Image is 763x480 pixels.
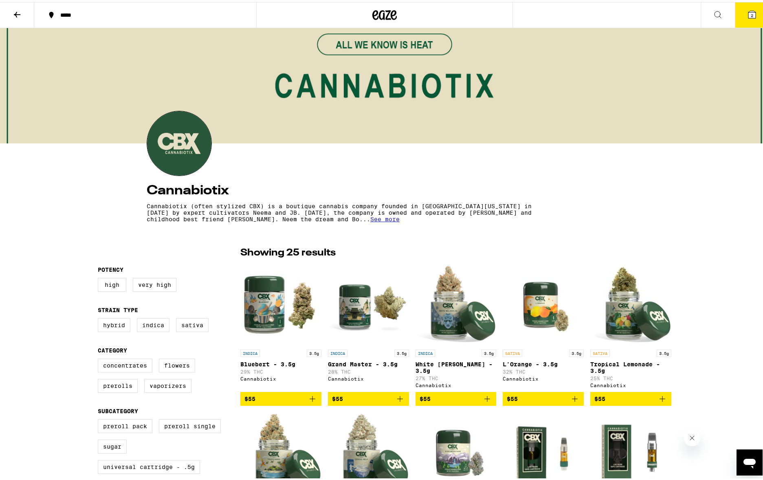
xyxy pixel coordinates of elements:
p: Tropical Lemonade - 3.5g [590,359,671,372]
p: 25% THC [590,374,671,379]
iframe: Button to launch messaging window [737,447,763,473]
label: Concentrates [98,357,152,370]
p: SATIVA [590,348,610,355]
button: Add to bag [416,390,497,404]
span: 2 [751,11,753,16]
h4: Cannabiotix [147,182,622,195]
p: 27% THC [416,374,497,379]
legend: Potency [98,264,123,271]
p: INDICA [240,348,260,355]
label: High [98,276,126,290]
div: Cannabiotix [590,381,671,386]
a: Open page for L'Orange - 3.5g from Cannabiotix [503,262,584,390]
img: Cannabiotix - Tropical Lemonade - 3.5g [590,262,671,343]
p: Grand Master - 3.5g [328,359,409,366]
p: SATIVA [503,348,522,355]
label: Vaporizers [144,377,191,391]
p: 29% THC [240,367,321,372]
p: 3.5g [569,348,584,355]
p: 3.5g [307,348,321,355]
legend: Strain Type [98,305,138,311]
label: Hybrid [98,316,130,330]
legend: Category [98,345,127,352]
p: 28% THC [328,367,409,372]
span: $55 [594,394,605,400]
p: 3.5g [394,348,409,355]
a: Open page for Bluebert - 3.5g from Cannabiotix [240,262,321,390]
p: 32% THC [503,367,584,372]
label: Universal Cartridge - .5g [98,458,200,472]
span: $55 [420,394,431,400]
img: Cannabiotix - L'Orange - 3.5g [503,262,584,343]
p: White [PERSON_NAME] - 3.5g [416,359,497,372]
label: Very High [133,276,176,290]
div: Cannabiotix [416,381,497,386]
p: Bluebert - 3.5g [240,359,321,366]
img: Cannabiotix - White Walker OG - 3.5g [416,262,497,343]
span: See more [370,214,400,220]
div: Cannabiotix [503,374,584,379]
div: Cannabiotix [328,374,409,379]
legend: Subcategory [98,406,138,412]
span: $55 [332,394,343,400]
a: Open page for Grand Master - 3.5g from Cannabiotix [328,262,409,390]
p: L'Orange - 3.5g [503,359,584,366]
span: $55 [507,394,518,400]
button: Add to bag [240,390,321,404]
p: Cannabiotix (often stylized CBX) is a boutique cannabis company founded in [GEOGRAPHIC_DATA][US_S... [147,201,551,220]
label: Indica [137,316,169,330]
img: Cannabiotix - Bluebert - 3.5g [240,262,321,343]
div: Cannabiotix [240,374,321,379]
p: 3.5g [657,348,671,355]
a: Open page for White Walker OG - 3.5g from Cannabiotix [416,262,497,390]
p: INDICA [416,348,435,355]
label: Preroll Pack [98,417,152,431]
p: Showing 25 results [240,244,336,258]
label: Prerolls [98,377,138,391]
img: Cannabiotix - Grand Master - 3.5g [328,262,409,343]
label: Sativa [176,316,209,330]
span: Hi. Need any help? [5,6,59,12]
label: Preroll Single [159,417,221,431]
a: Open page for Tropical Lemonade - 3.5g from Cannabiotix [590,262,671,390]
button: Add to bag [328,390,409,404]
iframe: Close message [684,428,700,444]
button: Add to bag [503,390,584,404]
img: Cannabiotix logo [147,109,211,174]
p: INDICA [328,348,347,355]
span: $55 [244,394,255,400]
label: Sugar [98,438,127,451]
p: 3.5g [482,348,496,355]
label: Flowers [159,357,195,370]
button: Add to bag [590,390,671,404]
